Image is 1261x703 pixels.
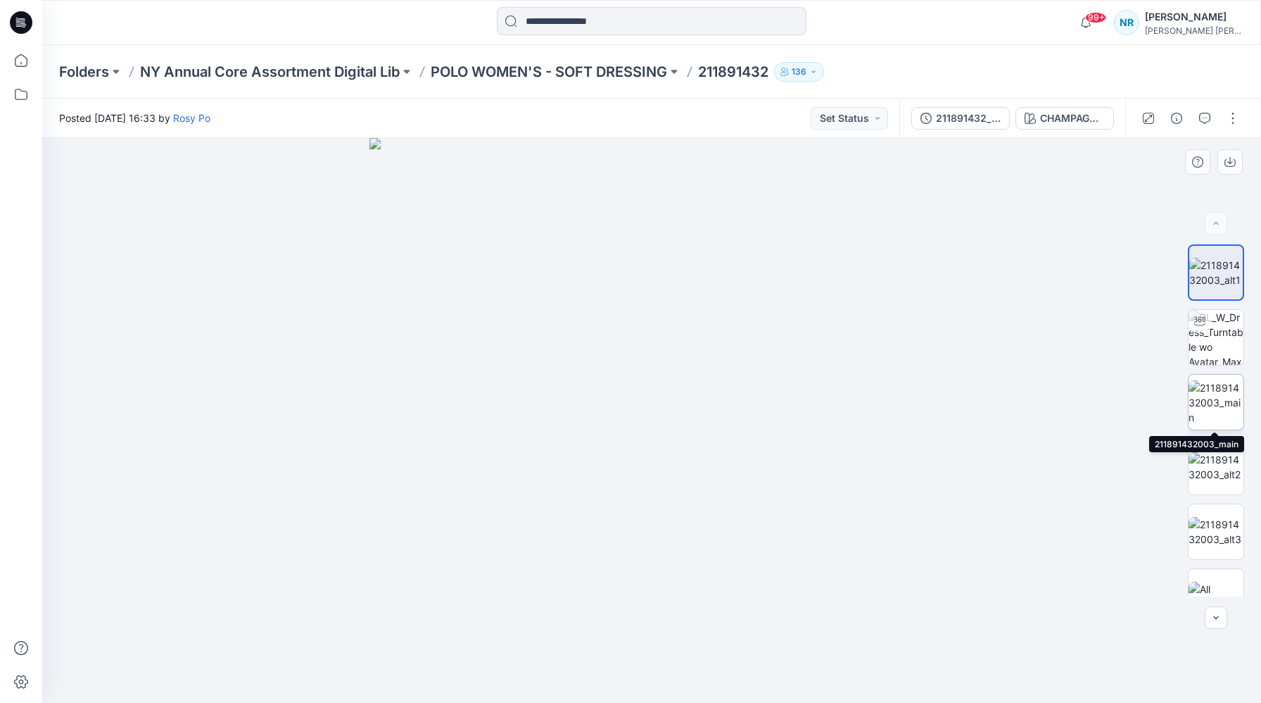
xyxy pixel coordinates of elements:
[1145,25,1243,36] div: [PERSON_NAME] [PERSON_NAME]
[1189,517,1243,547] img: 211891432003_alt3
[1040,111,1105,126] div: CHAMPAGNE - 003
[1189,258,1243,287] img: 211891432003_alt1
[431,62,667,82] a: POLO WOMEN'S - SOFT DRESSING
[1189,380,1243,425] img: 211891432003_main
[936,111,1001,126] div: 211891432_ OD241C52 SL JMS DR - 40MM SILK CHARMEUSE
[1114,10,1139,35] div: NR
[1165,107,1188,130] button: Details
[792,64,806,80] p: 136
[774,62,824,82] button: 136
[59,111,210,125] span: Posted [DATE] 16:33 by
[698,62,768,82] p: 211891432
[1085,12,1106,23] span: 99+
[911,107,1010,130] button: 211891432_ OD241C52 SL JMS DR - 40MM SILK CHARMEUSE
[140,62,400,82] a: NY Annual Core Assortment Digital Lib
[59,62,109,82] a: Folders
[1015,107,1114,130] button: CHAMPAGNE - 003
[1189,582,1243,611] img: All colorways
[1189,452,1243,482] img: 211891432003_alt2
[1189,310,1243,365] img: RL_W_Dress_Turntable wo Avatar_Maxi
[369,138,934,703] img: eyJhbGciOiJIUzI1NiIsImtpZCI6IjAiLCJzbHQiOiJzZXMiLCJ0eXAiOiJKV1QifQ.eyJkYXRhIjp7InR5cGUiOiJzdG9yYW...
[1145,8,1243,25] div: [PERSON_NAME]
[173,112,210,124] a: Rosy Po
